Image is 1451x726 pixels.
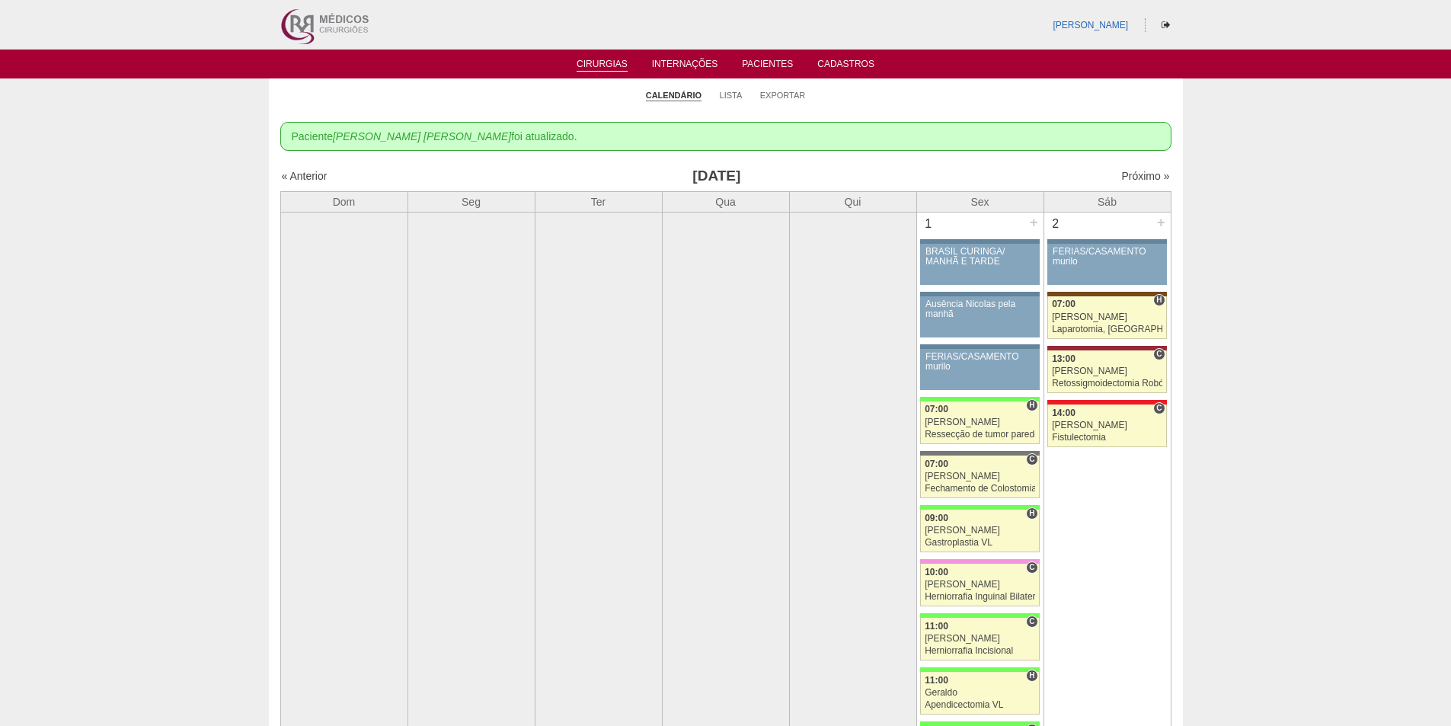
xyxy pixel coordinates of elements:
th: Dom [280,191,407,212]
div: Laparotomia, [GEOGRAPHIC_DATA], Drenagem, Bridas [1052,325,1162,334]
th: Qui [789,191,916,212]
a: C 11:00 [PERSON_NAME] Herniorrafia Incisional [920,618,1039,660]
a: Cadastros [817,59,874,74]
div: Key: Aviso [920,292,1039,296]
span: Consultório [1153,402,1165,414]
a: « Anterior [282,170,328,182]
div: Key: Sírio Libanês [1047,346,1166,350]
a: Calendário [646,90,702,101]
div: Ressecção de tumor parede abdominal pélvica [925,430,1035,440]
span: 13:00 [1052,353,1075,364]
div: BRASIL CURINGA/ MANHÃ E TARDE [925,247,1034,267]
a: Pacientes [742,59,793,74]
a: H 11:00 Geraldo Apendicectomia VL [920,672,1039,715]
div: [PERSON_NAME] [1052,312,1162,322]
div: Key: Brasil [920,505,1039,510]
a: Cirurgias [577,59,628,72]
div: FÉRIAS/CASAMENTO murilo [1053,247,1162,267]
a: C 07:00 [PERSON_NAME] Fechamento de Colostomia ou Enterostomia [920,456,1039,498]
div: Key: Aviso [920,239,1039,244]
th: Ter [535,191,662,212]
div: 2 [1044,213,1068,235]
div: Key: Santa Joana [1047,292,1166,296]
div: [PERSON_NAME] [925,634,1035,644]
div: [PERSON_NAME] [1052,366,1162,376]
span: 07:00 [925,459,948,469]
em: [PERSON_NAME] [PERSON_NAME] [333,130,511,142]
div: Key: Brasil [920,721,1039,726]
div: [PERSON_NAME] [925,472,1035,481]
a: Internações [652,59,718,74]
a: Lista [720,90,743,101]
div: [PERSON_NAME] [1052,421,1162,430]
span: Consultório [1026,453,1037,465]
th: Seg [407,191,535,212]
a: H 09:00 [PERSON_NAME] Gastroplastia VL [920,510,1039,552]
span: 11:00 [925,621,948,632]
div: FÉRIAS/CASAMENTO murilo [925,352,1034,372]
i: Sair [1162,21,1170,30]
span: 07:00 [925,404,948,414]
div: Herniorrafia Incisional [925,646,1035,656]
a: C 14:00 [PERSON_NAME] Fistulectomia [1047,405,1166,447]
span: Consultório [1026,561,1037,574]
div: [PERSON_NAME] [925,526,1035,536]
div: Key: Aviso [920,344,1039,349]
span: Hospital [1026,399,1037,411]
div: Key: Brasil [920,397,1039,401]
div: Paciente foi atualizado. [280,122,1171,151]
a: FÉRIAS/CASAMENTO murilo [1047,244,1166,285]
div: [PERSON_NAME] [925,580,1035,590]
span: Consultório [1153,348,1165,360]
th: Qua [662,191,789,212]
a: C 10:00 [PERSON_NAME] Herniorrafia Inguinal Bilateral [920,564,1039,606]
div: Ausência Nicolas pela manhã [925,299,1034,319]
div: 1 [917,213,941,235]
span: Hospital [1153,294,1165,306]
a: Ausência Nicolas pela manhã [920,296,1039,337]
div: + [1155,213,1168,232]
th: Sex [916,191,1044,212]
div: Key: Assunção [1047,400,1166,405]
a: H 07:00 [PERSON_NAME] Laparotomia, [GEOGRAPHIC_DATA], Drenagem, Bridas [1047,296,1166,339]
div: Fechamento de Colostomia ou Enterostomia [925,484,1035,494]
div: Key: Brasil [920,613,1039,618]
div: Fistulectomia [1052,433,1162,443]
div: Retossigmoidectomia Robótica [1052,379,1162,389]
div: Geraldo [925,688,1035,698]
a: BRASIL CURINGA/ MANHÃ E TARDE [920,244,1039,285]
span: Hospital [1026,670,1037,682]
h3: [DATE] [494,165,938,187]
div: Gastroplastia VL [925,538,1035,548]
div: Key: Aviso [1047,239,1166,244]
a: Exportar [760,90,806,101]
div: [PERSON_NAME] [925,417,1035,427]
a: FÉRIAS/CASAMENTO murilo [920,349,1039,390]
a: Próximo » [1121,170,1169,182]
th: Sáb [1044,191,1171,212]
div: + [1028,213,1040,232]
a: [PERSON_NAME] [1053,20,1128,30]
a: C 13:00 [PERSON_NAME] Retossigmoidectomia Robótica [1047,350,1166,393]
div: Key: Santa Catarina [920,451,1039,456]
span: 07:00 [1052,299,1075,309]
span: Consultório [1026,616,1037,628]
span: 09:00 [925,513,948,523]
span: 10:00 [925,567,948,577]
div: Apendicectomia VL [925,700,1035,710]
div: Key: Albert Einstein [920,559,1039,564]
span: Hospital [1026,507,1037,520]
a: H 07:00 [PERSON_NAME] Ressecção de tumor parede abdominal pélvica [920,401,1039,444]
div: Herniorrafia Inguinal Bilateral [925,592,1035,602]
div: Key: Brasil [920,667,1039,672]
span: 14:00 [1052,408,1075,418]
span: 11:00 [925,675,948,686]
